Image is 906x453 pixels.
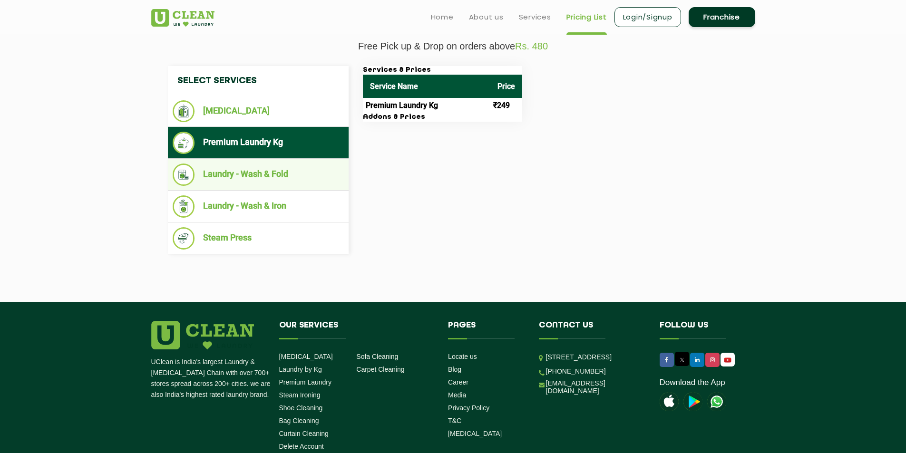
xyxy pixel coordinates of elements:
[363,75,490,98] th: Service Name
[151,9,214,27] img: UClean Laundry and Dry Cleaning
[173,195,195,218] img: Laundry - Wash & Iron
[566,11,607,23] a: Pricing List
[448,391,466,399] a: Media
[279,391,321,399] a: Steam Ironing
[546,379,645,395] a: [EMAIL_ADDRESS][DOMAIN_NAME]
[173,227,195,250] img: Steam Press
[168,66,349,96] h4: Select Services
[448,353,477,360] a: Locate us
[721,355,734,365] img: UClean Laundry and Dry Cleaning
[660,378,725,387] a: Download the App
[707,392,726,411] img: UClean Laundry and Dry Cleaning
[173,195,344,218] li: Laundry - Wash & Iron
[448,417,461,424] a: T&C
[546,352,645,363] p: [STREET_ADDRESS]
[660,321,743,339] h4: Follow us
[431,11,454,23] a: Home
[279,417,319,424] a: Bag Cleaning
[448,404,489,412] a: Privacy Policy
[173,164,344,186] li: Laundry - Wash & Fold
[151,321,254,349] img: logo.png
[151,357,272,400] p: UClean is India's largest Laundry & [MEDICAL_DATA] Chain with over 700+ stores spread across 200+...
[448,321,525,339] h4: Pages
[279,378,332,386] a: Premium Laundry
[689,7,755,27] a: Franchise
[448,366,461,373] a: Blog
[173,132,195,154] img: Premium Laundry Kg
[279,443,324,450] a: Delete Account
[356,353,398,360] a: Sofa Cleaning
[279,321,434,339] h4: Our Services
[469,11,504,23] a: About us
[363,66,522,75] h3: Services & Prices
[173,132,344,154] li: Premium Laundry Kg
[490,75,522,98] th: Price
[519,11,551,23] a: Services
[279,353,333,360] a: [MEDICAL_DATA]
[173,100,344,122] li: [MEDICAL_DATA]
[173,164,195,186] img: Laundry - Wash & Fold
[173,227,344,250] li: Steam Press
[539,321,645,339] h4: Contact us
[490,98,522,113] td: ₹249
[660,392,679,411] img: apple-icon.png
[363,98,490,113] td: Premium Laundry Kg
[448,430,502,437] a: [MEDICAL_DATA]
[683,392,702,411] img: playstoreicon.png
[448,378,468,386] a: Career
[151,41,755,52] p: Free Pick up & Drop on orders above
[356,366,404,373] a: Carpet Cleaning
[614,7,681,27] a: Login/Signup
[173,100,195,122] img: Dry Cleaning
[279,404,323,412] a: Shoe Cleaning
[279,430,329,437] a: Curtain Cleaning
[363,113,522,122] h3: Addons & Prices
[279,366,322,373] a: Laundry by Kg
[546,367,606,375] a: [PHONE_NUMBER]
[515,41,548,51] span: Rs. 480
